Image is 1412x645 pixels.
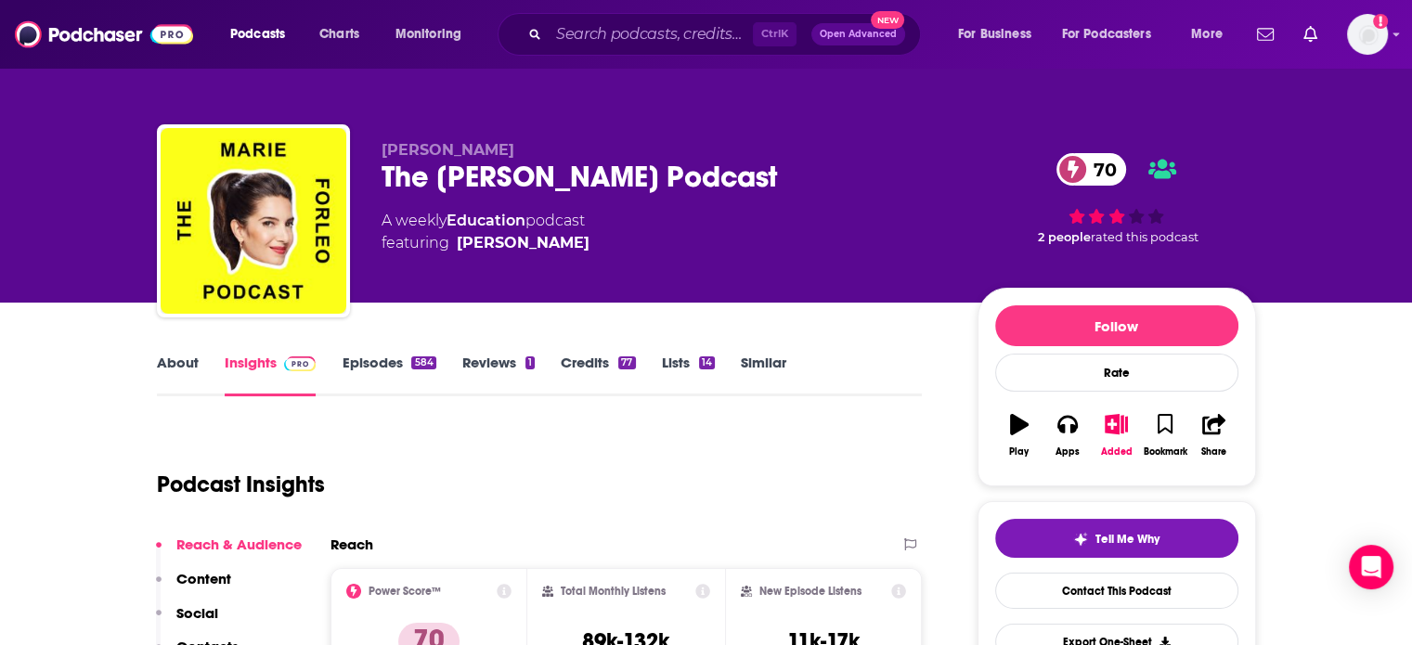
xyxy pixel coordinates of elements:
span: Monitoring [395,21,461,47]
a: Charts [307,19,370,49]
button: Reach & Audience [156,535,302,570]
span: 70 [1075,153,1126,186]
div: 77 [618,356,635,369]
a: Credits77 [561,354,635,396]
svg: Add a profile image [1373,14,1388,29]
span: 2 people [1038,230,1091,244]
p: Social [176,604,218,622]
div: Share [1201,446,1226,458]
button: open menu [1178,19,1246,49]
button: open menu [1050,19,1178,49]
a: 70 [1056,153,1126,186]
span: [PERSON_NAME] [382,141,514,159]
a: Education [447,212,525,229]
img: Podchaser Pro [284,356,317,371]
div: Search podcasts, credits, & more... [515,13,939,56]
a: Marie Forleo [457,232,589,254]
a: Reviews1 [462,354,535,396]
span: New [871,11,904,29]
a: InsightsPodchaser Pro [225,354,317,396]
div: A weekly podcast [382,210,589,254]
h2: New Episode Listens [759,585,861,598]
div: Play [1009,446,1029,458]
div: 1 [525,356,535,369]
h1: Podcast Insights [157,471,325,498]
button: Bookmark [1141,402,1189,469]
span: For Business [958,21,1031,47]
div: Added [1101,446,1133,458]
a: Show notifications dropdown [1296,19,1325,50]
p: Content [176,570,231,587]
img: The Marie Forleo Podcast [161,128,346,314]
button: tell me why sparkleTell Me Why [995,519,1238,558]
img: User Profile [1347,14,1388,55]
span: rated this podcast [1091,230,1198,244]
button: Apps [1043,402,1092,469]
button: open menu [217,19,309,49]
a: Episodes584 [342,354,435,396]
button: Open AdvancedNew [811,23,905,45]
button: open menu [945,19,1055,49]
a: Show notifications dropdown [1250,19,1281,50]
div: Rate [995,354,1238,392]
button: open menu [382,19,486,49]
h2: Reach [330,535,373,553]
span: More [1191,21,1223,47]
div: 584 [411,356,435,369]
span: Ctrl K [753,22,797,46]
span: For Podcasters [1062,21,1151,47]
button: Show profile menu [1347,14,1388,55]
img: tell me why sparkle [1073,532,1088,547]
span: featuring [382,232,589,254]
button: Social [156,604,218,639]
h2: Total Monthly Listens [561,585,666,598]
img: Podchaser - Follow, Share and Rate Podcasts [15,17,193,52]
div: Bookmark [1143,446,1186,458]
button: Share [1189,402,1237,469]
div: 14 [699,356,715,369]
button: Added [1092,402,1140,469]
span: Logged in as smeizlik [1347,14,1388,55]
span: Open Advanced [820,30,897,39]
p: Reach & Audience [176,535,302,553]
button: Follow [995,305,1238,346]
h2: Power Score™ [369,585,441,598]
button: Play [995,402,1043,469]
a: About [157,354,199,396]
a: Contact This Podcast [995,573,1238,609]
div: Open Intercom Messenger [1349,545,1393,589]
div: 70 2 peoplerated this podcast [978,141,1256,256]
input: Search podcasts, credits, & more... [549,19,753,49]
span: Podcasts [230,21,285,47]
div: Apps [1056,446,1080,458]
span: Tell Me Why [1095,532,1159,547]
span: Charts [319,21,359,47]
a: Similar [741,354,786,396]
a: Lists14 [662,354,715,396]
button: Content [156,570,231,604]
